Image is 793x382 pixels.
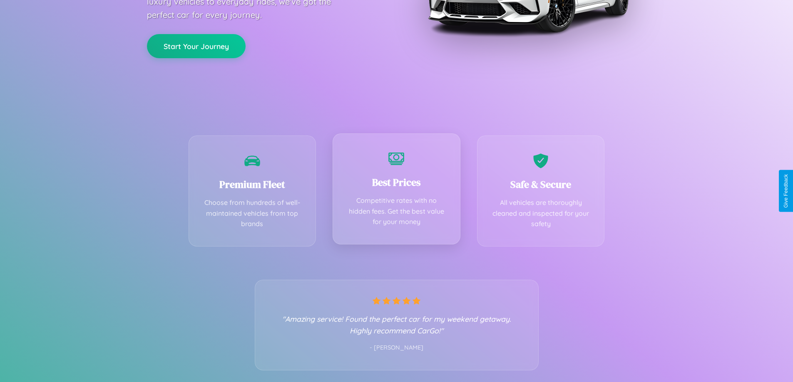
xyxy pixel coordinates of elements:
p: "Amazing service! Found the perfect car for my weekend getaway. Highly recommend CarGo!" [272,313,522,336]
p: Competitive rates with no hidden fees. Get the best value for your money [346,195,447,227]
p: All vehicles are thoroughly cleaned and inspected for your safety [490,197,592,229]
p: - [PERSON_NAME] [272,343,522,353]
p: Choose from hundreds of well-maintained vehicles from top brands [201,197,303,229]
h3: Safe & Secure [490,177,592,191]
button: Start Your Journey [147,34,246,58]
h3: Best Prices [346,175,447,189]
h3: Premium Fleet [201,177,303,191]
div: Give Feedback [783,174,789,208]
